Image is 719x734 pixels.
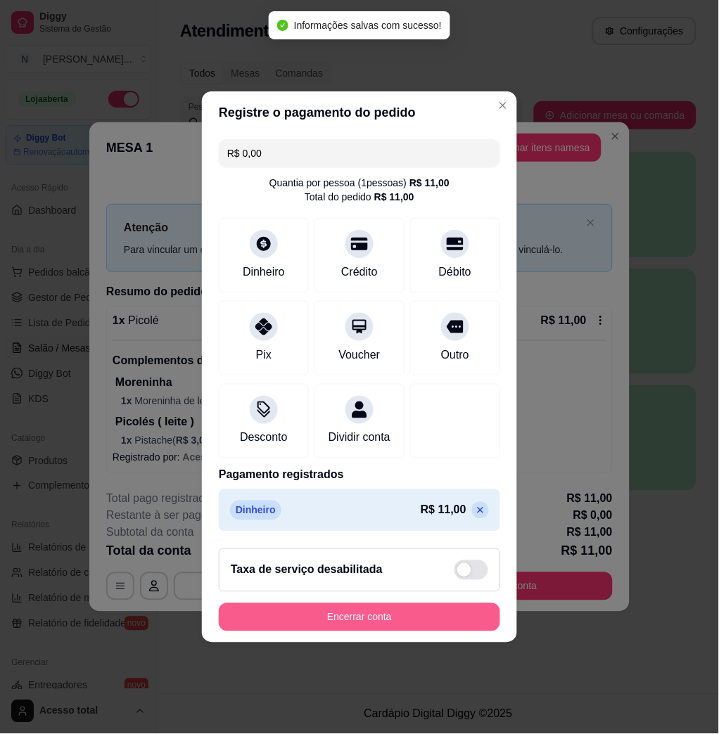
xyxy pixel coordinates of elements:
[441,347,469,363] div: Outro
[219,603,500,631] button: Encerrar conta
[374,190,414,204] div: R$ 11,00
[269,176,450,190] div: Quantia por pessoa ( 1 pessoas)
[409,176,450,190] div: R$ 11,00
[492,94,514,117] button: Close
[421,502,466,519] p: R$ 11,00
[277,20,288,31] span: check-circle
[227,139,492,167] input: Ex.: hambúrguer de cordeiro
[439,264,471,281] div: Débito
[256,347,272,363] div: Pix
[202,91,517,134] header: Registre o pagamento do pedido
[243,264,285,281] div: Dinheiro
[219,467,500,484] p: Pagamento registrados
[230,501,281,520] p: Dinheiro
[339,347,381,363] div: Voucher
[341,264,378,281] div: Crédito
[305,190,414,204] div: Total do pedido
[231,562,383,579] h2: Taxa de serviço desabilitada
[294,20,442,31] span: Informações salvas com sucesso!
[329,430,390,446] div: Dividir conta
[240,430,288,446] div: Desconto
